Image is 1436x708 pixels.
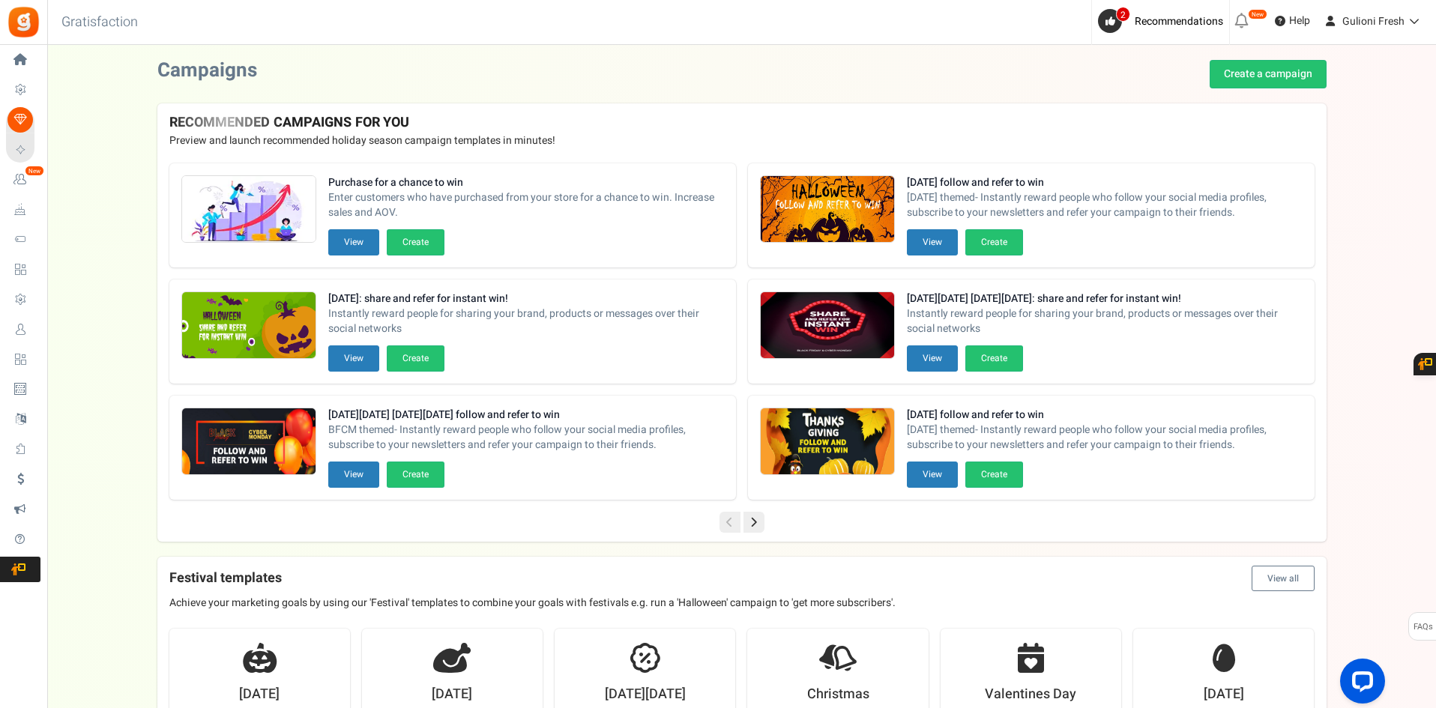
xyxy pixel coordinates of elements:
strong: [DATE][DATE] [DATE][DATE] follow and refer to win [328,408,724,423]
h3: Gratisfaction [45,7,154,37]
em: New [1248,9,1267,19]
img: Recommended Campaigns [182,408,316,476]
span: Gulioni Fresh [1342,13,1405,29]
span: BFCM themed- Instantly reward people who follow your social media profiles, subscribe to your new... [328,423,724,453]
button: Create [387,462,444,488]
strong: [DATE]: share and refer for instant win! [328,291,724,306]
img: Gratisfaction [7,5,40,39]
a: Help [1269,9,1316,33]
strong: [DATE] follow and refer to win [907,175,1303,190]
button: View all [1252,566,1315,591]
span: [DATE] themed- Instantly reward people who follow your social media profiles, subscribe to your n... [907,423,1303,453]
button: View [328,229,379,255]
h2: Campaigns [157,60,257,82]
span: 2 [1116,7,1130,22]
strong: [DATE] [239,685,280,704]
button: View [328,345,379,372]
span: Instantly reward people for sharing your brand, products or messages over their social networks [328,306,724,336]
em: New [25,166,44,176]
a: Create a campaign [1210,60,1327,88]
button: Create [965,462,1023,488]
a: 2 Recommendations [1098,9,1229,33]
span: Recommendations [1135,13,1223,29]
button: View [907,462,958,488]
span: FAQs [1413,613,1433,641]
span: Enter customers who have purchased from your store for a chance to win. Increase sales and AOV. [328,190,724,220]
p: Achieve your marketing goals by using our 'Festival' templates to combine your goals with festiva... [169,596,1315,611]
img: Recommended Campaigns [761,292,894,360]
strong: Purchase for a chance to win [328,175,724,190]
button: Create [965,345,1023,372]
p: Preview and launch recommended holiday season campaign templates in minutes! [169,133,1315,148]
strong: [DATE] [1204,685,1244,704]
button: Create [387,229,444,255]
button: Create [965,229,1023,255]
span: Help [1285,13,1310,28]
strong: [DATE] follow and refer to win [907,408,1303,423]
img: Recommended Campaigns [761,176,894,243]
span: Instantly reward people for sharing your brand, products or messages over their social networks [907,306,1303,336]
img: Recommended Campaigns [761,408,894,476]
button: View [328,462,379,488]
h4: RECOMMENDED CAMPAIGNS FOR YOU [169,115,1315,130]
a: New [6,167,40,193]
h4: Festival templates [169,566,1315,591]
strong: [DATE] [432,685,472,704]
img: Recommended Campaigns [182,176,316,243]
strong: [DATE][DATE] [605,685,686,704]
button: Create [387,345,444,372]
button: View [907,345,958,372]
strong: Valentines Day [985,685,1076,704]
button: View [907,229,958,255]
strong: Christmas [807,685,869,704]
img: Recommended Campaigns [182,292,316,360]
span: [DATE] themed- Instantly reward people who follow your social media profiles, subscribe to your n... [907,190,1303,220]
strong: [DATE][DATE] [DATE][DATE]: share and refer for instant win! [907,291,1303,306]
